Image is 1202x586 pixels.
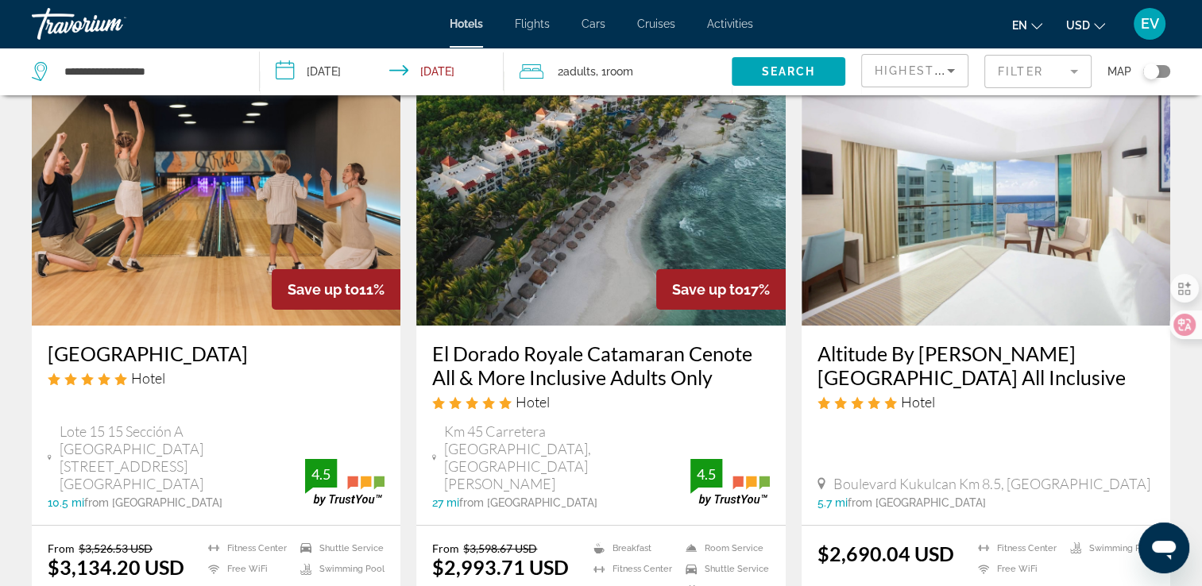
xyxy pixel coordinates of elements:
li: Free WiFi [200,563,292,576]
li: Breakfast [586,542,678,555]
a: Hotels [450,17,483,30]
div: 5 star Hotel [817,393,1154,411]
span: Room [606,65,633,78]
span: 27 mi [432,496,459,509]
span: EV [1141,16,1159,32]
img: trustyou-badge.svg [305,459,385,506]
button: User Menu [1129,7,1170,40]
span: Save up to [672,281,744,298]
li: Swimming Pool [1062,542,1154,555]
span: from [GEOGRAPHIC_DATA] [459,496,597,509]
li: Fitness Center [970,542,1062,555]
iframe: Az üzenetküldési ablak megnyitására szolgáló gomb [1138,522,1189,573]
span: , 1 [596,60,633,83]
li: Room Service [678,542,770,555]
div: 17% [656,269,786,310]
img: Hotel image [416,71,785,326]
div: 5 star Hotel [432,393,769,411]
button: Change currency [1066,13,1105,37]
a: [GEOGRAPHIC_DATA] [48,341,385,365]
button: Travelers: 2 adults, 0 children [504,48,732,95]
del: $3,598.67 USD [463,542,537,555]
button: Filter [984,54,1092,89]
span: 2 [558,60,596,83]
span: USD [1066,19,1090,32]
span: 10.5 mi [48,496,84,509]
img: Hotel image [32,71,400,326]
span: Hotel [131,369,165,387]
span: From [48,542,75,555]
span: Map [1107,60,1131,83]
a: Cars [582,17,605,30]
span: from [GEOGRAPHIC_DATA] [848,496,986,509]
span: 5.7 mi [817,496,848,509]
span: Km 45 Carretera [GEOGRAPHIC_DATA], [GEOGRAPHIC_DATA][PERSON_NAME] [444,422,690,492]
li: Fitness Center [586,563,678,576]
ins: $2,690.04 USD [817,542,954,565]
li: Fitness Center [200,542,292,555]
button: Check-in date: Nov 3, 2025 Check-out date: Nov 10, 2025 [260,48,504,95]
span: en [1012,19,1027,32]
span: from [GEOGRAPHIC_DATA] [84,496,222,509]
a: Activities [707,17,753,30]
div: 4.5 [690,465,722,484]
button: Search [732,57,845,86]
span: From [432,542,459,555]
span: Lote 15 15 Sección A [GEOGRAPHIC_DATA][STREET_ADDRESS][GEOGRAPHIC_DATA] [60,422,306,492]
li: Swimming Pool [292,563,385,576]
img: trustyou-badge.svg [690,459,770,506]
span: Highest Price [875,64,979,77]
a: Flights [515,17,550,30]
a: Cruises [637,17,675,30]
div: 11% [272,269,400,310]
a: Travorium [32,3,191,44]
button: Toggle map [1131,64,1170,79]
span: Hotel [901,393,935,411]
img: Hotel image [802,71,1170,326]
ins: $2,993.71 USD [432,555,569,579]
mat-select: Sort by [875,61,955,80]
li: Shuttle Service [292,542,385,555]
del: $3,526.53 USD [79,542,153,555]
a: Altitude By [PERSON_NAME] [GEOGRAPHIC_DATA] All Inclusive [817,341,1154,389]
div: 4.5 [305,465,337,484]
span: Boulevard Kukulcan Km 8.5, [GEOGRAPHIC_DATA] [833,475,1150,492]
li: Free WiFi [970,563,1062,576]
a: El Dorado Royale Catamaran Cenote All & More Inclusive Adults Only [432,341,769,389]
div: 5 star Hotel [48,369,385,387]
span: Adults [563,65,596,78]
span: Search [761,65,815,78]
span: Hotel [516,393,550,411]
li: Shuttle Service [678,563,770,576]
ins: $3,134.20 USD [48,555,184,579]
span: Save up to [288,281,359,298]
button: Change language [1012,13,1042,37]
